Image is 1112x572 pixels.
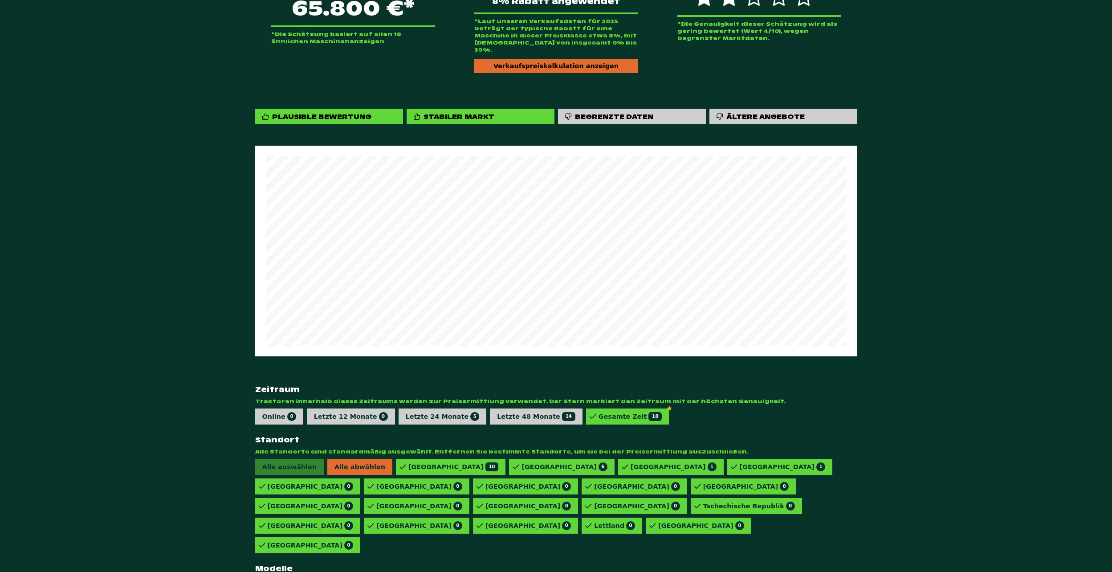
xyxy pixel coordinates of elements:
[599,462,607,471] span: 6
[671,482,680,491] span: 0
[255,109,403,124] div: Plausible Bewertung
[272,112,371,121] div: Plausible Bewertung
[562,502,571,511] span: 0
[658,521,744,530] div: [GEOGRAPHIC_DATA]
[740,462,826,471] div: [GEOGRAPHIC_DATA]
[379,412,388,421] span: 0
[562,482,571,491] span: 0
[255,385,857,394] strong: Zeitraum
[562,521,571,530] span: 0
[255,435,857,445] strong: Standort
[558,109,706,124] div: Begrenzte Daten
[594,521,635,530] div: Lettland
[497,412,575,421] div: Letzte 48 Monate
[255,459,324,475] span: Alle auswählen
[562,412,575,421] span: 14
[470,412,479,421] span: 5
[344,502,353,511] span: 0
[671,502,680,511] span: 0
[376,521,462,530] div: [GEOGRAPHIC_DATA]
[521,462,607,471] div: [GEOGRAPHIC_DATA]
[703,502,795,511] div: Tschechische Republik
[735,521,744,530] span: 0
[407,109,554,124] div: Stabiler Markt
[408,462,498,471] div: [GEOGRAPHIC_DATA]
[268,541,354,550] div: [GEOGRAPHIC_DATA]
[268,482,354,491] div: [GEOGRAPHIC_DATA]
[344,541,353,550] span: 0
[709,109,857,124] div: Ältere Angebote
[485,482,571,491] div: [GEOGRAPHIC_DATA]
[816,462,825,471] span: 1
[406,412,480,421] div: Letzte 24 Monate
[485,502,571,511] div: [GEOGRAPHIC_DATA]
[631,462,717,471] div: [GEOGRAPHIC_DATA]
[703,482,789,491] div: [GEOGRAPHIC_DATA]
[255,448,857,455] span: Alle Standorte sind standardmäßig ausgewählt. Entfernen Sie bestimmte Standorte, um sie bei der P...
[780,482,789,491] span: 0
[474,18,638,53] p: *Laut unseren Verkaufsdaten für 2025 beträgt der typische Rabatt für eine Maschine in dieser Prei...
[726,112,805,121] div: Ältere Angebote
[262,412,296,421] div: Online
[485,521,571,530] div: [GEOGRAPHIC_DATA]
[268,521,354,530] div: [GEOGRAPHIC_DATA]
[708,462,717,471] span: 1
[594,482,680,491] div: [GEOGRAPHIC_DATA]
[599,412,662,421] div: Gesamte Zeit
[474,59,638,73] div: Verkaufspreiskalkulation anzeigen
[424,112,494,121] div: Stabiler Markt
[786,502,795,511] span: 0
[453,521,462,530] span: 0
[376,482,462,491] div: [GEOGRAPHIC_DATA]
[314,412,388,421] div: Letzte 12 Monate
[453,482,462,491] span: 0
[344,482,353,491] span: 0
[677,20,841,42] p: *Die Genauigkeit dieser Schätzung wird als gering bewertet (Wert 4/10), wegen begrenzter Marktdaten.
[626,521,635,530] span: 0
[575,112,653,121] div: Begrenzte Daten
[648,412,662,421] span: 18
[453,502,462,511] span: 0
[376,502,462,511] div: [GEOGRAPHIC_DATA]
[344,521,353,530] span: 0
[271,31,435,45] p: *Die Schätzung basiert auf allen 18 ähnlichen Maschinenanzeigen
[255,398,857,405] span: Traktoren innerhalb dieses Zeitraums werden zur Preisermittlung verwendet. Der Stern markiert den...
[327,459,392,475] span: Alle abwählen
[268,502,354,511] div: [GEOGRAPHIC_DATA]
[287,412,296,421] span: 0
[594,502,680,511] div: [GEOGRAPHIC_DATA]
[485,462,499,471] span: 10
